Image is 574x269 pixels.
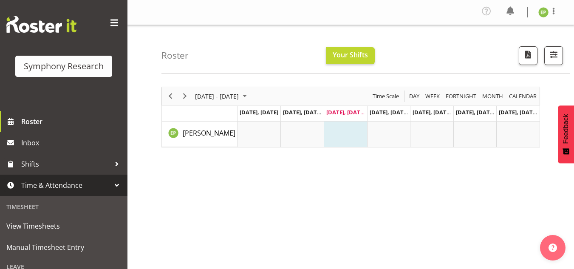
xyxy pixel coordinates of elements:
a: [PERSON_NAME] [183,128,235,138]
span: calendar [508,91,537,102]
span: Shifts [21,158,110,170]
span: Time Scale [372,91,400,102]
span: [DATE], [DATE] [370,108,408,116]
img: help-xxl-2.png [549,244,557,252]
button: Fortnight [444,91,478,102]
button: Previous [165,91,176,102]
span: View Timesheets [6,220,121,232]
span: [DATE], [DATE] [456,108,495,116]
span: [DATE], [DATE] [413,108,451,116]
span: Day [408,91,420,102]
td: Ellie Preston resource [162,122,238,147]
button: Timeline Month [481,91,505,102]
div: Timesheet [2,198,125,215]
span: Manual Timesheet Entry [6,241,121,254]
img: ellie-preston11924.jpg [538,7,549,17]
h4: Roster [161,51,189,60]
span: Time & Attendance [21,179,110,192]
a: Manual Timesheet Entry [2,237,125,258]
span: Roster [21,115,123,128]
button: Timeline Day [408,91,421,102]
button: Your Shifts [326,47,375,64]
button: Filter Shifts [544,46,563,65]
span: [DATE], [DATE] [283,108,322,116]
button: Timeline Week [424,91,441,102]
div: Next [178,87,192,105]
span: Feedback [562,114,570,144]
span: [DATE] - [DATE] [194,91,240,102]
div: Symphony Research [24,60,104,73]
button: Time Scale [371,91,401,102]
div: Previous [163,87,178,105]
button: Feedback - Show survey [558,105,574,163]
button: Month [508,91,538,102]
span: [DATE], [DATE] [499,108,537,116]
span: Inbox [21,136,123,149]
button: Next [179,91,191,102]
div: Timeline Week of September 10, 2025 [161,87,540,147]
button: September 08 - 14, 2025 [194,91,251,102]
span: [DATE], [DATE] [326,108,365,116]
span: Week [424,91,441,102]
span: Fortnight [445,91,477,102]
button: Download a PDF of the roster according to the set date range. [519,46,537,65]
a: View Timesheets [2,215,125,237]
span: [DATE], [DATE] [240,108,278,116]
span: Your Shifts [333,50,368,59]
img: Rosterit website logo [6,16,76,33]
span: Month [481,91,504,102]
table: Timeline Week of September 10, 2025 [238,122,540,147]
